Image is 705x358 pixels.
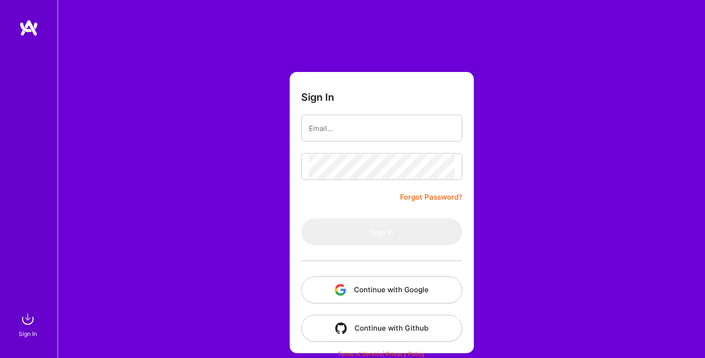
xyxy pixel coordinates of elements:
button: Sign In [301,218,462,245]
span: | [338,350,425,358]
input: Email... [309,116,455,141]
img: sign in [18,310,37,329]
img: icon [335,284,346,296]
img: icon [335,322,347,334]
img: logo [19,19,38,36]
a: Forgot Password? [400,191,462,203]
div: Sign In [19,329,37,339]
a: Privacy Policy [386,350,425,358]
div: © 2025 ATeams Inc., All rights reserved. [58,332,705,356]
a: sign inSign In [20,310,37,339]
button: Continue with Google [301,276,462,303]
button: Continue with Github [301,315,462,342]
a: Terms of Service [338,350,383,358]
h3: Sign In [301,91,334,103]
